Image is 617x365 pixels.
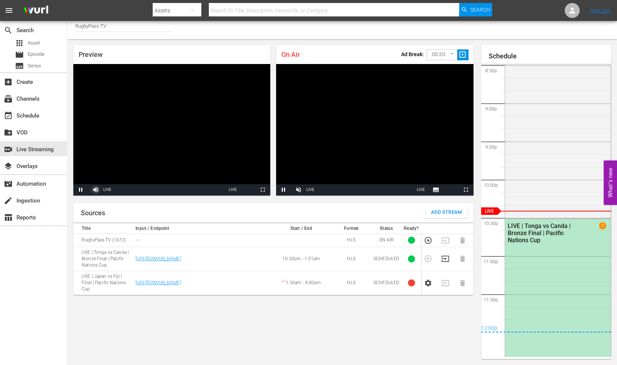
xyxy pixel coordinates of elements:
td: 10:30pm - 1:01am [271,247,331,271]
span: Automation [4,179,13,188]
button: Add Stream [425,207,468,218]
td: SCHEDULED [371,247,401,271]
td: RugbyPass TV (1872) [73,234,133,247]
span: Search [470,3,490,16]
td: ON AIR [371,234,401,247]
button: Pause [276,184,291,195]
span: Ingestion [4,196,13,205]
span: LIVE [417,188,425,192]
button: Open Feedback Widget [604,160,617,205]
span: Schedule [4,111,13,120]
span: Overlays [4,162,13,171]
button: Unmute [291,184,306,195]
td: SCHEDULED [371,271,401,295]
th: Format [331,223,371,234]
span: 1 [599,222,606,229]
button: Configure [424,279,432,287]
td: HLS [331,271,371,295]
span: Add Stream [431,208,462,217]
td: HLS [331,234,371,247]
span: menu [4,6,13,15]
a: [URL][DOMAIN_NAME] [135,256,181,261]
th: Start / End [271,223,331,234]
button: Subtitles [428,184,443,195]
div: LIVE | Tonga vs Canda | Bronze Final | Pacific Nations Cup [508,222,576,244]
span: Episode [28,51,45,58]
button: Mute [88,184,103,195]
span: Asset [28,39,40,47]
span: Create [4,77,13,86]
span: Preview [79,51,103,58]
span: Asset [15,39,24,48]
td: LIVE | Japan vs Fiji | Final | Pacific Nations Cup [73,271,133,295]
button: Fullscreen [255,184,270,195]
a: [URL][DOMAIN_NAME] [135,280,181,285]
th: Input / Endpoint [133,223,271,234]
td: LIVE | Tonga vs Canda | Bronze Final | Pacific Nations Cup [73,247,133,271]
div: LIVE [306,184,314,195]
span: Series [15,61,24,70]
button: Seek to live, currently playing live [413,184,428,195]
div: Video Player [276,64,473,195]
td: --- [133,234,271,247]
th: Title [73,223,133,234]
button: Picture-in-Picture [443,184,458,195]
span: Episode [15,50,24,59]
h1: Sources [81,209,105,217]
span: On Air [281,51,300,58]
button: Pause [73,184,88,195]
a: Sign Out [590,7,610,13]
span: slideshow_sharp [458,51,467,59]
td: 1:30am - 4:00am [271,271,331,295]
button: Seek to live, currently playing live [225,184,240,195]
span: Channels [4,94,13,103]
sup: + 1 [282,280,285,283]
span: Live Streaming [4,145,13,154]
td: HLS [331,247,371,271]
button: Search [459,3,492,16]
th: Ready? [401,223,421,234]
p: Ad Break: [401,51,424,57]
th: Status [371,223,401,234]
span: LIVE [229,188,237,192]
img: ans4CAIJ8jUAAAAAAAAAAAAAAAAAAAAAAAAgQb4GAAAAAAAAAAAAAAAAAAAAAAAAJMjXAAAAAAAAAAAAAAAAAAAAAAAAgAT5G... [18,2,54,19]
span: Reports [4,213,13,222]
span: VOD [4,128,13,137]
h1: Schedule [489,52,611,60]
button: Picture-in-Picture [240,184,255,195]
div: 12:00p [481,325,611,332]
button: Fullscreen [458,184,473,195]
div: LIVE [103,184,112,195]
span: Series [28,62,41,70]
div: Video Player [73,64,270,195]
span: Search [4,26,13,35]
div: 00:30 [427,48,457,62]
